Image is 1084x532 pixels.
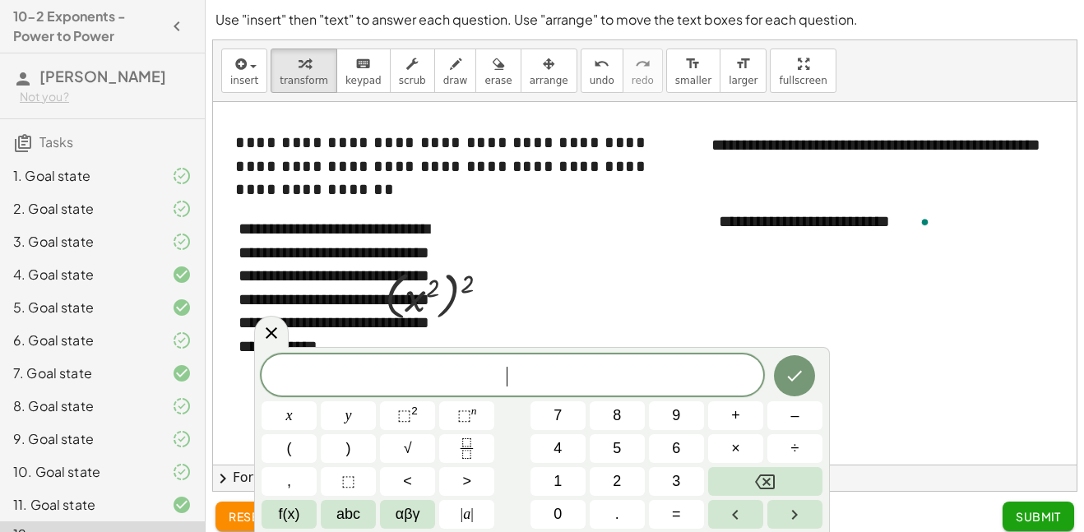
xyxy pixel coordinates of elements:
[403,470,412,493] span: <
[554,503,562,525] span: 0
[336,49,391,93] button: keyboardkeypad
[262,467,317,496] button: ,
[461,506,464,522] span: |
[530,434,586,463] button: 4
[439,500,494,529] button: Absolute value
[172,199,192,219] i: Task finished and part of it marked as correct.
[702,193,949,250] div: To enrich screen reader interactions, please activate Accessibility in Grammarly extension settings
[439,434,494,463] button: Fraction
[439,401,494,430] button: Superscript
[13,462,146,482] div: 10. Goal state
[262,434,317,463] button: (
[590,401,645,430] button: 8
[336,503,360,525] span: abc
[767,500,822,529] button: Right arrow
[380,401,435,430] button: Squared
[594,54,609,74] i: undo
[649,401,704,430] button: 9
[39,67,166,86] span: [PERSON_NAME]
[581,49,623,93] button: undoundo
[554,470,562,493] span: 1
[341,470,355,493] span: ⬚
[20,89,192,105] div: Not you?
[380,467,435,496] button: Less than
[685,54,701,74] i: format_size
[554,437,562,460] span: 4
[635,54,651,74] i: redo
[230,75,258,86] span: insert
[672,503,681,525] span: =
[484,75,512,86] span: erase
[286,405,293,427] span: x
[172,462,192,482] i: Task finished and part of it marked as correct.
[649,500,704,529] button: Equals
[172,298,192,317] i: Task finished and correct.
[457,407,471,423] span: ⬚
[672,437,680,460] span: 6
[13,495,146,515] div: 11. Goal state
[172,265,192,285] i: Task finished and correct.
[287,470,291,493] span: ,
[215,502,278,531] button: reset
[13,199,146,219] div: 2. Goal state
[462,470,471,493] span: >
[346,437,351,460] span: )
[321,500,376,529] button: Alphabet
[397,407,411,423] span: ⬚
[13,429,146,449] div: 9. Goal state
[767,401,822,430] button: Minus
[380,500,435,529] button: Greek alphabet
[672,470,680,493] span: 3
[396,503,420,525] span: αβγ
[675,75,711,86] span: smaller
[530,75,568,86] span: arrange
[475,49,521,93] button: erase
[262,500,317,529] button: Functions
[13,166,146,186] div: 1. Goal state
[13,232,146,252] div: 3. Goal state
[345,405,352,427] span: y
[708,467,822,496] button: Backspace
[729,75,757,86] span: larger
[708,434,763,463] button: Times
[172,363,192,383] i: Task finished and correct.
[434,49,477,93] button: draw
[774,355,815,396] button: Done
[380,434,435,463] button: Square root
[280,75,328,86] span: transform
[613,437,621,460] span: 5
[13,265,146,285] div: 4. Goal state
[731,405,740,427] span: +
[770,49,836,93] button: fullscreen
[321,467,376,496] button: Placeholder
[213,465,1077,491] button: chevron_rightFormulas
[613,405,621,427] span: 8
[287,437,292,460] span: (
[767,434,822,463] button: Divide
[404,437,412,460] span: √
[321,434,376,463] button: )
[1016,509,1061,524] span: Submit
[708,500,763,529] button: Left arrow
[530,401,586,430] button: 7
[649,467,704,496] button: 3
[590,434,645,463] button: 5
[39,133,73,150] span: Tasks
[530,500,586,529] button: 0
[221,49,267,93] button: insert
[735,54,751,74] i: format_size
[521,49,577,93] button: arrange
[708,401,763,430] button: Plus
[507,367,517,386] span: ​
[13,331,146,350] div: 6. Goal state
[590,467,645,496] button: 2
[390,49,435,93] button: scrub
[271,49,337,93] button: transform
[172,166,192,186] i: Task finished and part of it marked as correct.
[443,75,468,86] span: draw
[461,503,474,525] span: a
[172,232,192,252] i: Task finished and part of it marked as correct.
[411,405,418,417] sup: 2
[13,363,146,383] div: 7. Goal state
[172,396,192,416] i: Task finished and part of it marked as correct.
